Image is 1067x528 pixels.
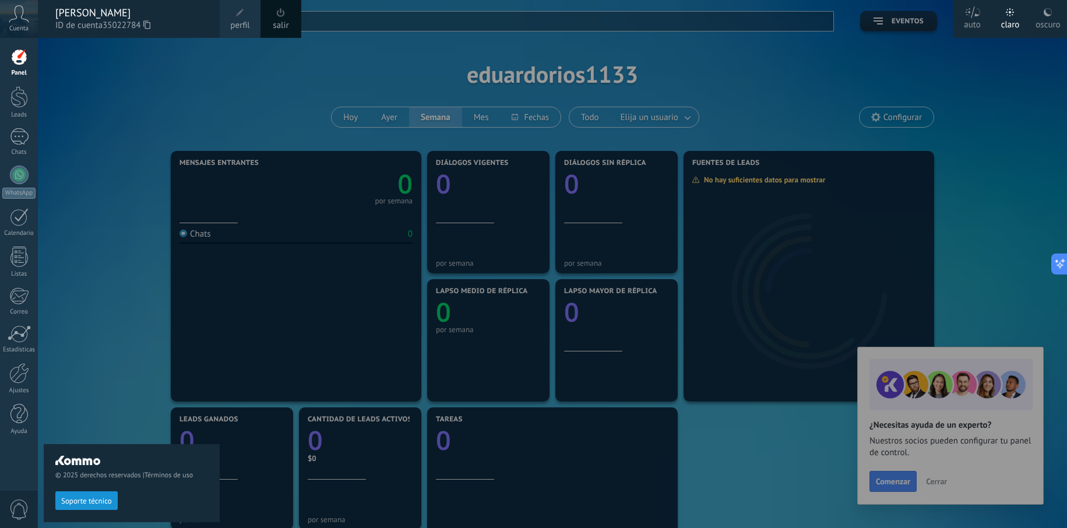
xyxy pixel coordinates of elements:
a: Soporte técnico [55,496,118,505]
span: © 2025 derechos reservados | [55,471,208,480]
div: auto [964,8,981,38]
div: Ajustes [2,387,36,395]
span: Cuenta [9,25,29,33]
div: Chats [2,149,36,156]
a: salir [273,19,288,32]
div: Listas [2,270,36,278]
div: oscuro [1036,8,1060,38]
div: Panel [2,69,36,77]
div: Correo [2,308,36,316]
div: Estadísticas [2,346,36,354]
div: claro [1001,8,1020,38]
div: WhatsApp [2,188,36,199]
span: Soporte técnico [61,497,112,505]
span: 35022784 [103,19,150,32]
span: ID de cuenta [55,19,208,32]
a: Términos de uso [145,471,193,480]
div: Ayuda [2,428,36,435]
div: [PERSON_NAME] [55,6,208,19]
button: Soporte técnico [55,491,118,510]
div: Leads [2,111,36,119]
span: perfil [230,19,249,32]
div: Calendario [2,230,36,237]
